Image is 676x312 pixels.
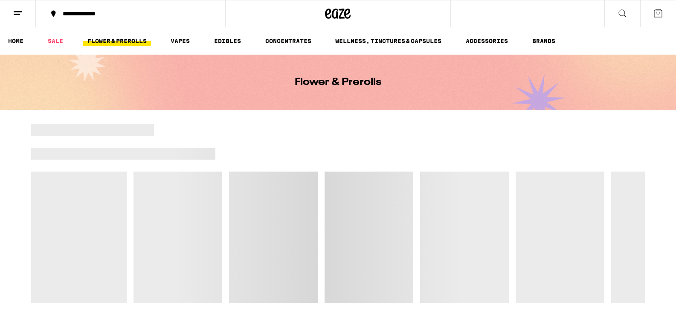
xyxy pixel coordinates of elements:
[210,36,245,46] a: EDIBLES
[4,36,28,46] a: HOME
[461,36,512,46] a: ACCESSORIES
[331,36,446,46] a: WELLNESS, TINCTURES & CAPSULES
[166,36,194,46] a: VAPES
[261,36,316,46] a: CONCENTRATES
[44,36,67,46] a: SALE
[295,77,381,87] h1: Flower & Prerolls
[528,36,560,46] a: BRANDS
[83,36,151,46] a: FLOWER & PREROLLS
